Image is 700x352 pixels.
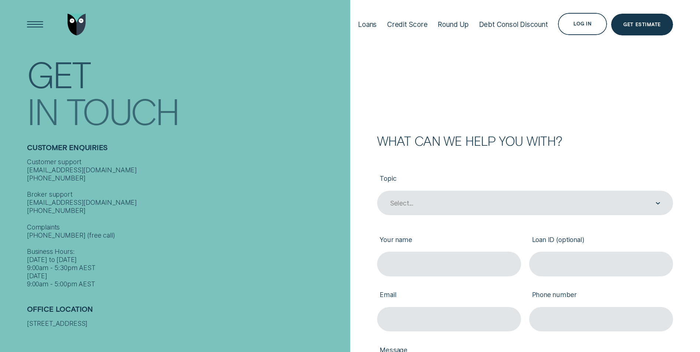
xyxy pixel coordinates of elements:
div: [STREET_ADDRESS] [27,320,346,328]
label: Loan ID (optional) [529,229,673,252]
div: Touch [66,94,179,128]
h2: What can we help you with? [377,135,673,147]
a: Get Estimate [611,14,673,36]
div: Round Up [438,20,469,29]
button: Open Menu [24,14,46,36]
h2: Office Location [27,305,346,320]
label: Phone number [529,284,673,307]
h1: Get In Touch [27,54,346,122]
label: Topic [377,168,673,191]
label: Your name [377,229,521,252]
label: Email [377,284,521,307]
div: Get [27,57,90,91]
button: Log in [558,13,607,35]
div: In [27,94,58,128]
div: Debt Consol Discount [479,20,548,29]
img: Wisr [68,14,86,36]
h2: Customer Enquiries [27,143,346,158]
div: Loans [358,20,377,29]
div: Credit Score [387,20,428,29]
div: Select... [390,199,413,207]
div: Customer support [EMAIL_ADDRESS][DOMAIN_NAME] [PHONE_NUMBER] Broker support [EMAIL_ADDRESS][DOMAI... [27,158,346,289]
